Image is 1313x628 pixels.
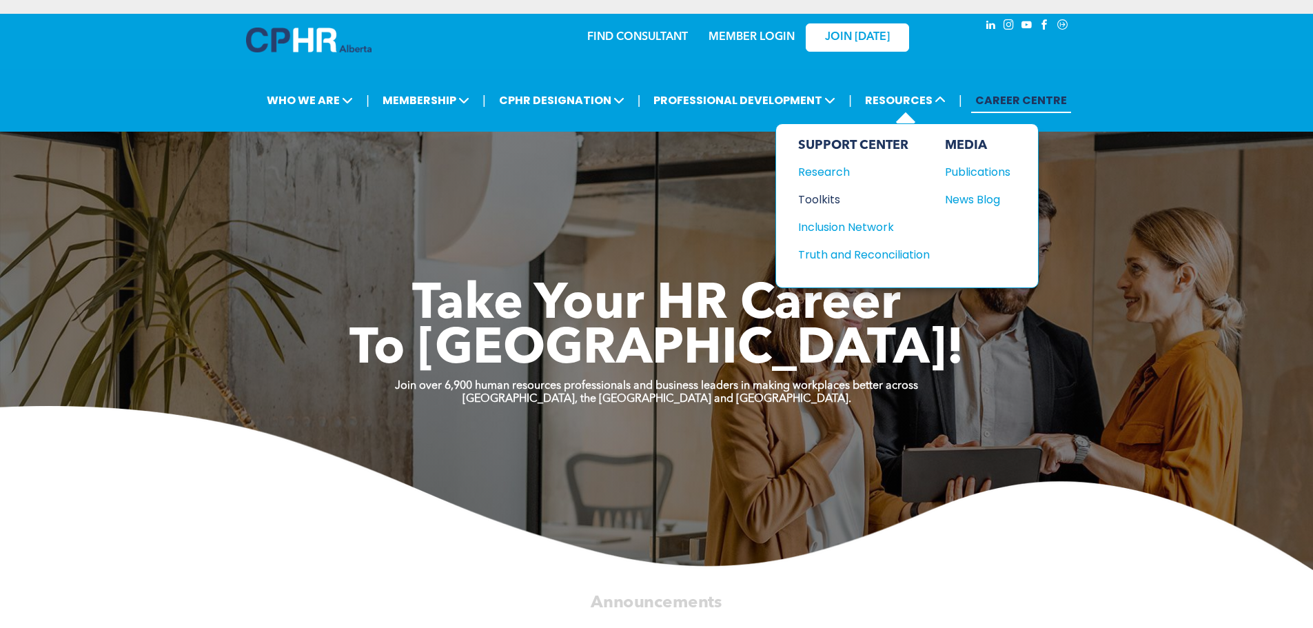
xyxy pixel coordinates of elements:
div: SUPPORT CENTER [798,138,930,153]
span: CPHR DESIGNATION [495,88,629,113]
strong: [GEOGRAPHIC_DATA], the [GEOGRAPHIC_DATA] and [GEOGRAPHIC_DATA]. [462,394,851,405]
span: Take Your HR Career [412,281,901,330]
a: Inclusion Network [798,219,930,236]
a: MEMBER LOGIN [709,32,795,43]
div: Research [798,163,917,181]
span: RESOURCES [861,88,950,113]
a: instagram [1001,17,1017,36]
div: Inclusion Network [798,219,917,236]
a: Publications [945,163,1010,181]
a: youtube [1019,17,1035,36]
span: JOIN [DATE] [825,31,890,44]
span: PROFESSIONAL DEVELOPMENT [649,88,839,113]
li: | [959,86,962,114]
div: News Blog [945,191,1004,208]
a: CAREER CENTRE [971,88,1071,113]
li: | [638,86,641,114]
a: Toolkits [798,191,930,208]
strong: Join over 6,900 human resources professionals and business leaders in making workplaces better ac... [395,381,918,392]
img: A blue and white logo for cp alberta [246,28,371,52]
div: Toolkits [798,191,917,208]
a: FIND CONSULTANT [587,32,688,43]
span: MEMBERSHIP [378,88,474,113]
a: JOIN [DATE] [806,23,909,52]
div: MEDIA [945,138,1010,153]
div: Truth and Reconciliation [798,246,917,263]
a: Truth and Reconciliation [798,246,930,263]
a: News Blog [945,191,1010,208]
div: Publications [945,163,1004,181]
a: facebook [1037,17,1052,36]
a: linkedin [984,17,999,36]
span: To [GEOGRAPHIC_DATA]! [349,325,964,375]
a: Research [798,163,930,181]
span: Announcements [591,594,722,611]
a: Social network [1055,17,1070,36]
li: | [848,86,852,114]
li: | [366,86,369,114]
li: | [482,86,486,114]
span: WHO WE ARE [263,88,357,113]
